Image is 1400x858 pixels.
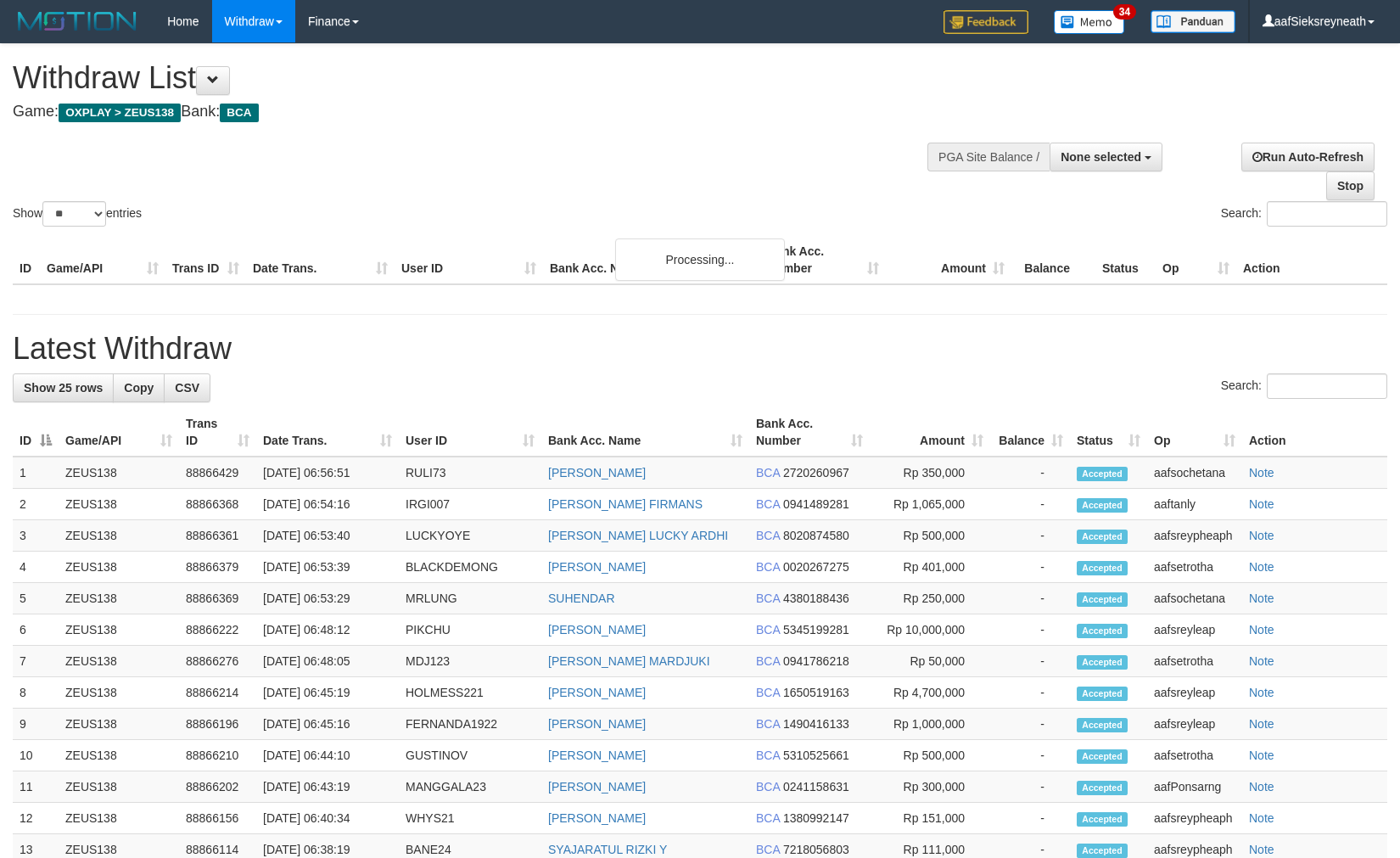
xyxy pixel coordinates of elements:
[783,623,849,636] span: Copy 5345199281 to clipboard
[990,489,1070,520] td: -
[548,560,646,574] a: [PERSON_NAME]
[1077,781,1128,795] span: Accepted
[615,238,785,281] div: Processing...
[756,560,780,574] span: BCA
[1147,457,1242,489] td: aafsochetana
[13,201,142,227] label: Show entries
[40,236,165,284] th: Game/API
[1147,709,1242,740] td: aafsreyleap
[548,780,646,794] a: [PERSON_NAME]
[1077,498,1128,513] span: Accepted
[1147,646,1242,677] td: aafsetrotha
[1054,10,1125,34] img: Button%20Memo.svg
[944,10,1028,34] img: Feedback.jpg
[1147,583,1242,614] td: aafsochetana
[783,686,849,699] span: Copy 1650519163 to clipboard
[256,457,399,489] td: [DATE] 06:56:51
[756,717,780,731] span: BCA
[1156,236,1236,284] th: Op
[990,677,1070,709] td: -
[548,686,646,699] a: [PERSON_NAME]
[1095,236,1156,284] th: Status
[990,520,1070,552] td: -
[1070,408,1147,457] th: Status: activate to sort column ascending
[783,529,849,542] span: Copy 8020874580 to clipboard
[990,408,1070,457] th: Balance: activate to sort column ascending
[1249,497,1274,511] a: Note
[756,623,780,636] span: BCA
[399,677,541,709] td: HOLMESS221
[1061,150,1141,164] span: None selected
[1113,4,1136,20] span: 34
[1077,812,1128,827] span: Accepted
[1147,520,1242,552] td: aafsreypheaph
[59,614,179,646] td: ZEUS138
[870,771,990,803] td: Rp 300,000
[164,373,210,402] a: CSV
[990,457,1070,489] td: -
[256,709,399,740] td: [DATE] 06:45:16
[1077,624,1128,638] span: Accepted
[990,583,1070,614] td: -
[179,552,256,583] td: 88866379
[870,740,990,771] td: Rp 500,000
[59,489,179,520] td: ZEUS138
[179,709,256,740] td: 88866196
[1249,780,1274,794] a: Note
[886,236,1011,284] th: Amount
[1249,843,1274,856] a: Note
[1326,171,1375,200] a: Stop
[548,623,646,636] a: [PERSON_NAME]
[756,749,780,762] span: BCA
[13,61,916,95] h1: Withdraw List
[1050,143,1162,171] button: None selected
[1241,143,1375,171] a: Run Auto-Refresh
[24,381,103,395] span: Show 25 rows
[1077,467,1128,481] span: Accepted
[1249,623,1274,636] a: Note
[59,457,179,489] td: ZEUS138
[1077,561,1128,575] span: Accepted
[13,408,59,457] th: ID: activate to sort column descending
[990,740,1070,771] td: -
[756,686,780,699] span: BCA
[13,489,59,520] td: 2
[870,552,990,583] td: Rp 401,000
[179,408,256,457] th: Trans ID: activate to sort column ascending
[179,614,256,646] td: 88866222
[1147,614,1242,646] td: aafsreyleap
[1147,803,1242,834] td: aafsreypheaph
[399,646,541,677] td: MDJ123
[399,520,541,552] td: LUCKYOYE
[760,236,886,284] th: Bank Acc. Number
[870,614,990,646] td: Rp 10,000,000
[59,520,179,552] td: ZEUS138
[59,408,179,457] th: Game/API: activate to sort column ascending
[1249,529,1274,542] a: Note
[870,583,990,614] td: Rp 250,000
[1077,687,1128,701] span: Accepted
[756,780,780,794] span: BCA
[399,771,541,803] td: MANGGALA23
[1249,686,1274,699] a: Note
[1077,718,1128,732] span: Accepted
[256,740,399,771] td: [DATE] 06:44:10
[395,236,543,284] th: User ID
[13,771,59,803] td: 11
[59,771,179,803] td: ZEUS138
[1242,408,1387,457] th: Action
[783,780,849,794] span: Copy 0241158631 to clipboard
[1249,749,1274,762] a: Note
[399,583,541,614] td: MRLUNG
[179,520,256,552] td: 88866361
[1249,560,1274,574] a: Note
[59,740,179,771] td: ZEUS138
[13,803,59,834] td: 12
[783,654,849,668] span: Copy 0941786218 to clipboard
[179,646,256,677] td: 88866276
[927,143,1050,171] div: PGA Site Balance /
[59,552,179,583] td: ZEUS138
[13,8,142,34] img: MOTION_logo.png
[256,489,399,520] td: [DATE] 06:54:16
[756,466,780,479] span: BCA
